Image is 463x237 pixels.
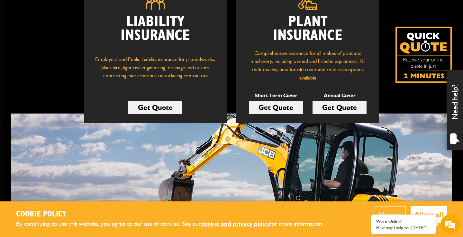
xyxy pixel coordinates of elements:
[201,220,270,227] a: cookie and privacy policy
[411,206,447,223] button: Allow all
[447,70,463,150] div: Need help?
[395,27,452,83] img: Quick Quote
[16,209,334,219] h2: Cookie Policy
[313,91,367,100] p: Annual Cover
[16,219,334,229] p: By continuing to use this website, you agree to our use of cookies. See our for more information.
[246,49,369,82] p: Comprehensive insurance for all makes of plant and machinery, including owned and hired in equipm...
[249,101,303,114] a: Get Quote
[246,15,369,43] h2: Plant Insurance
[376,219,431,224] div: We're Online!
[313,101,367,114] a: Get Quote
[395,27,452,83] a: Get your insurance quote isn just 2-minutes
[94,15,217,49] h2: Liability Insurance
[375,206,406,223] button: Manage
[249,91,303,100] p: Short Term Cover
[94,55,217,86] p: Employers' and Public Liability insurance for groundworks, plant hire, light civil engineering, d...
[376,225,431,230] p: How may I help you today?
[128,101,182,114] a: Get Quote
